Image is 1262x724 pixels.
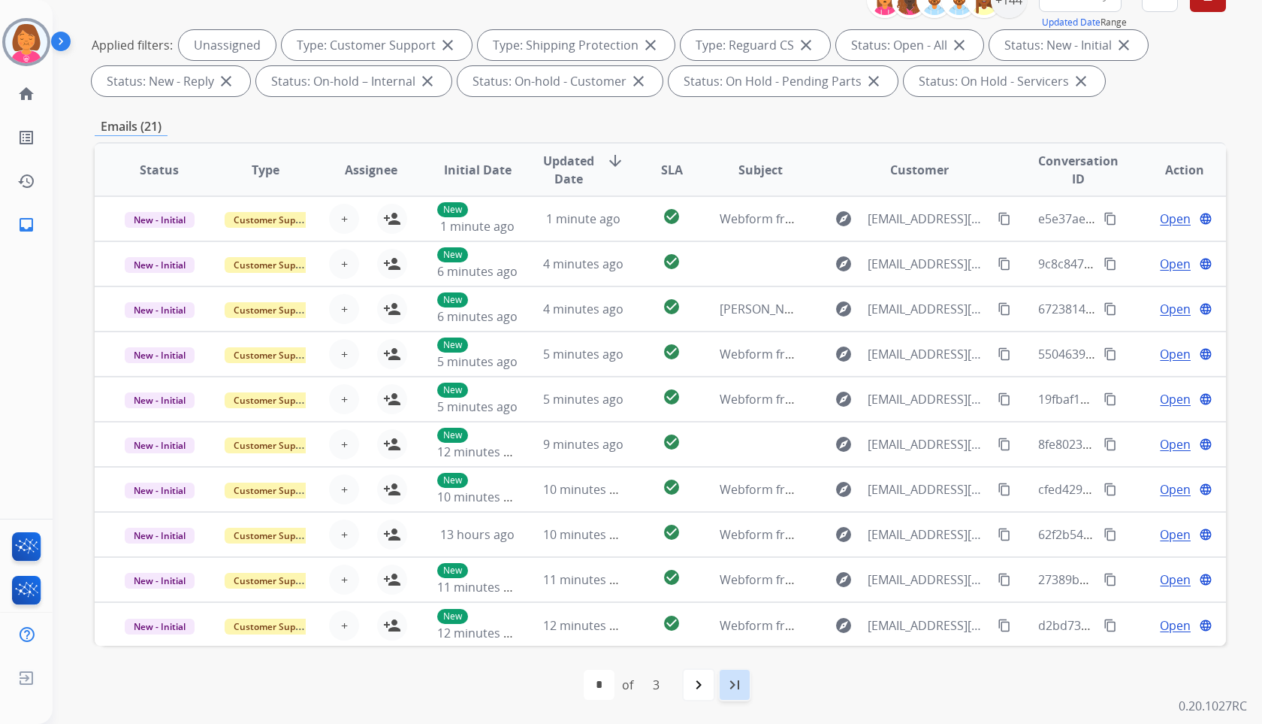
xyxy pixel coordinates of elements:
div: Unassigned [179,30,276,60]
mat-icon: check_circle [663,614,681,632]
mat-icon: content_copy [998,528,1011,541]
span: [EMAIL_ADDRESS][DOMAIN_NAME] [868,480,989,498]
mat-icon: content_copy [1103,573,1117,586]
mat-icon: close [439,36,457,54]
div: Status: On-hold – Internal [256,66,451,96]
button: Updated Date [1042,17,1100,29]
span: New - Initial [125,392,195,408]
mat-icon: last_page [726,676,744,694]
span: + [341,300,348,318]
mat-icon: content_copy [998,619,1011,632]
span: Customer [890,161,949,179]
p: New [437,338,468,353]
p: New [437,292,468,307]
span: 62f2b54c-d0d4-43fc-9cd3-b26792c3fa7b [1038,526,1262,543]
mat-icon: explore [835,480,853,498]
span: 12 minutes ago [437,625,524,641]
mat-icon: content_copy [998,212,1011,226]
span: 6 minutes ago [437,263,518,280]
button: + [329,474,359,504]
mat-icon: person_add [383,300,401,318]
div: 3 [641,670,672,700]
span: Customer Support [225,573,322,589]
mat-icon: check_circle [663,433,681,451]
mat-icon: person_add [383,210,401,228]
mat-icon: check_circle [663,343,681,361]
span: Customer Support [225,483,322,498]
span: e5e37aed-f3c2-4103-991b-5723f4ebecdf [1038,211,1262,227]
span: [PERSON_NAME] [720,301,813,317]
mat-icon: language [1199,347,1212,361]
span: Open [1160,255,1191,273]
span: Customer Support [225,392,322,408]
mat-icon: content_copy [1103,392,1117,406]
mat-icon: inbox [17,216,35,234]
span: Conversation ID [1038,152,1119,188]
button: + [329,339,359,369]
mat-icon: language [1199,302,1212,316]
p: New [437,473,468,488]
span: Initial Date [444,161,512,179]
span: + [341,255,348,273]
span: 1 minute ago [440,218,515,235]
button: + [329,565,359,595]
span: 12 minutes ago [543,617,630,634]
mat-icon: navigate_next [690,676,708,694]
div: Status: On Hold - Pending Parts [669,66,898,96]
mat-icon: explore [835,300,853,318]
button: + [329,384,359,414]
mat-icon: content_copy [998,302,1011,316]
mat-icon: explore [835,390,853,408]
span: + [341,435,348,453]
mat-icon: content_copy [998,573,1011,586]
span: Open [1160,390,1191,408]
span: 11 minutes ago [543,571,630,588]
span: Open [1160,526,1191,544]
mat-icon: language [1199,257,1212,271]
mat-icon: language [1199,528,1212,541]
mat-icon: explore [835,435,853,453]
mat-icon: person_add [383,526,401,544]
mat-icon: content_copy [1103,483,1117,496]
span: New - Initial [125,528,195,544]
span: 4 minutes ago [543,301,623,317]
span: 12 minutes ago [437,444,524,460]
span: 8fe80230-55a3-4810-ac9b-2fcd3117afa4 [1038,436,1260,453]
mat-icon: explore [835,571,853,589]
button: + [329,294,359,324]
span: New - Initial [125,212,195,228]
button: + [329,610,359,641]
span: [EMAIL_ADDRESS][DOMAIN_NAME] [868,255,989,273]
span: New - Initial [125,573,195,589]
span: Customer Support [225,302,322,318]
span: 5 minutes ago [543,391,623,407]
mat-icon: person_add [383,571,401,589]
mat-icon: check_circle [663,568,681,586]
span: SLA [661,161,683,179]
span: 9 minutes ago [543,436,623,453]
span: [EMAIL_ADDRESS][DOMAIN_NAME] [868,571,989,589]
span: New - Initial [125,483,195,498]
span: Customer Support [225,257,322,273]
mat-icon: check_circle [663,478,681,496]
p: 0.20.1027RC [1179,697,1247,715]
span: Type [252,161,279,179]
span: Webform from [EMAIL_ADDRESS][DOMAIN_NAME] on [DATE] [720,346,1060,362]
button: + [329,429,359,459]
span: Open [1160,300,1191,318]
span: Webform from [EMAIL_ADDRESS][DOMAIN_NAME] on [DATE] [720,571,1060,588]
span: 5 minutes ago [543,346,623,362]
mat-icon: check_circle [663,523,681,541]
p: New [437,428,468,443]
span: 13 hours ago [440,526,515,543]
div: Status: Open - All [836,30,983,60]
mat-icon: close [217,72,235,90]
mat-icon: language [1199,392,1212,406]
mat-icon: explore [835,210,853,228]
mat-icon: content_copy [1103,302,1117,316]
span: + [341,526,348,544]
mat-icon: person_add [383,255,401,273]
span: New - Initial [125,302,195,318]
span: [EMAIL_ADDRESS][DOMAIN_NAME] [868,616,989,635]
span: New - Initial [125,438,195,453]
